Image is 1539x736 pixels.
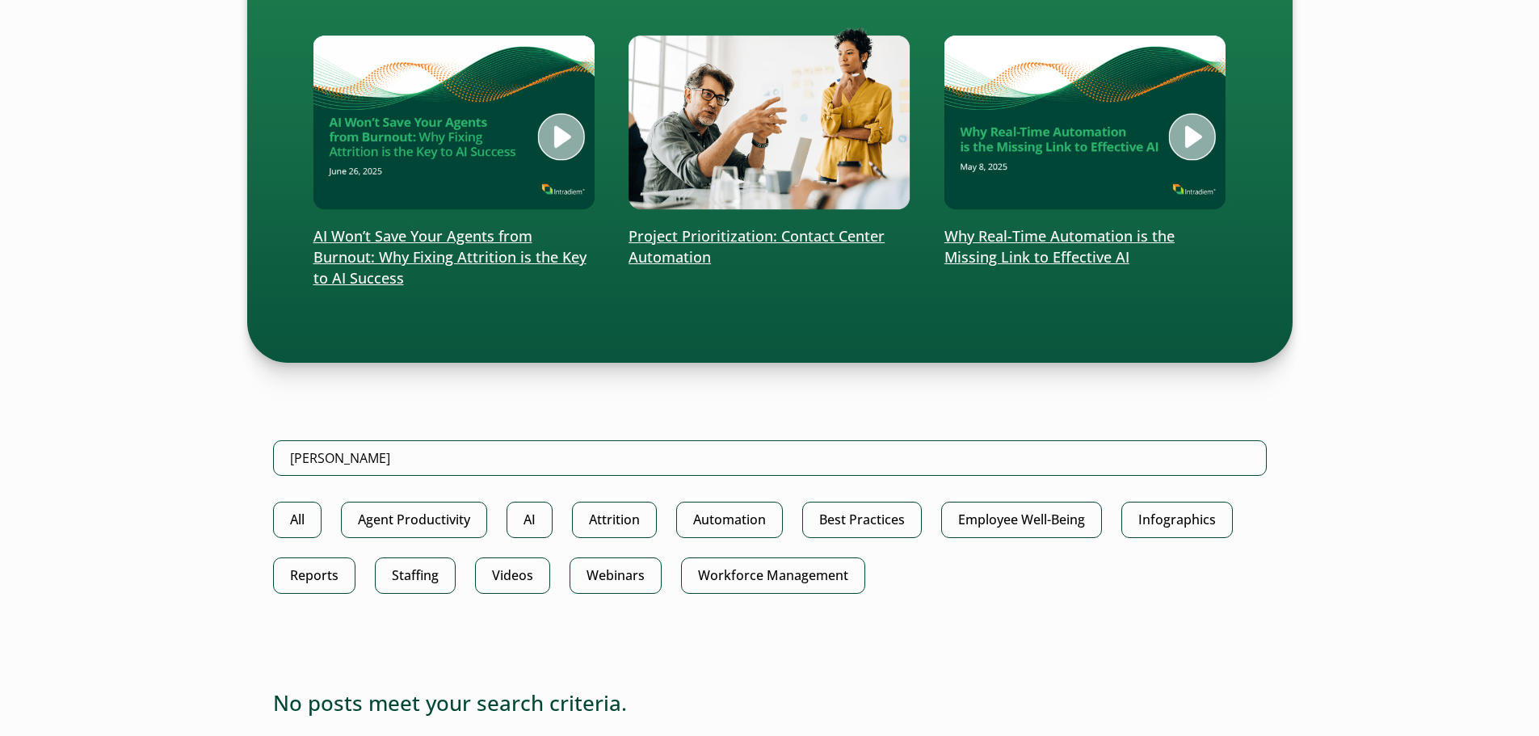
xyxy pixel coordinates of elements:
[273,502,322,538] a: All
[273,691,1267,716] h3: No posts meet your search criteria.
[629,226,910,268] p: Project Prioritization: Contact Center Automation
[475,557,550,594] a: Videos
[341,502,487,538] a: Agent Productivity
[676,502,783,538] a: Automation
[944,226,1226,268] p: Why Real-Time Automation is the Missing Link to Effective AI
[273,440,1267,476] input: Search
[313,226,595,289] p: AI Won’t Save Your Agents from Burnout: Why Fixing Attrition is the Key to AI Success
[570,557,662,594] a: Webinars
[944,27,1226,268] a: Why Real-Time Automation is the Missing Link to Effective AI
[629,27,910,268] a: Project Prioritization: Contact Center Automation
[273,557,355,594] a: Reports
[507,502,553,538] a: AI
[802,502,922,538] a: Best Practices
[681,557,865,594] a: Workforce Management
[273,440,1267,502] form: Search Intradiem
[375,557,456,594] a: Staffing
[941,502,1102,538] a: Employee Well-Being
[313,27,595,289] a: AI Won’t Save Your Agents from Burnout: Why Fixing Attrition is the Key to AI Success
[572,502,657,538] a: Attrition
[1121,502,1233,538] a: Infographics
